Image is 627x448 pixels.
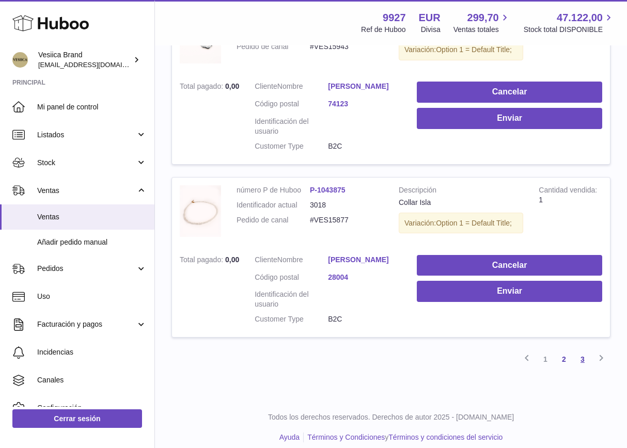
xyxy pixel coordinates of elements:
span: Incidencias [37,347,147,357]
span: Mi panel de control [37,102,147,112]
a: Términos y condiciones del servicio [388,433,503,441]
dt: Customer Type [255,314,328,324]
span: Stock [37,158,136,168]
span: Option 1 = Default Title; [436,219,512,227]
strong: Total pagado [180,255,225,266]
span: Cliente [255,255,277,264]
a: [PERSON_NAME] [328,82,401,91]
strong: EUR [419,11,441,25]
a: 28004 [328,273,401,282]
strong: 9927 [383,11,406,25]
a: Cerrar sesión [12,409,142,428]
li: y [304,433,503,442]
dt: Pedido de canal [237,215,310,225]
img: isla.png [180,185,221,237]
dd: 3018 [310,200,383,210]
button: Enviar [417,281,602,302]
div: Ref de Huboo [361,25,405,35]
span: Cliente [255,82,277,90]
a: P-1043875 [310,186,346,194]
dd: #VES15943 [310,42,383,52]
span: Ventas [37,212,147,222]
span: Ventas totales [453,25,511,35]
div: Collar Isla [399,198,523,207]
span: 0,00 [225,82,239,90]
dt: Código postal [255,273,328,285]
dt: número P de Huboo [237,185,310,195]
span: Facturación y pagos [37,319,136,329]
button: Enviar [417,108,602,129]
a: 2 [555,350,573,369]
dt: Customer Type [255,141,328,151]
a: 47.122,00 Stock total DISPONIBLE [524,11,615,35]
dt: Identificador actual [237,200,310,210]
a: 299,70 Ventas totales [453,11,511,35]
span: 299,70 [467,11,499,25]
img: logistic@vesiica.com [12,52,28,68]
span: Listados [37,130,136,140]
a: 74123 [328,99,401,109]
a: Ayuda [279,433,300,441]
span: [EMAIL_ADDRESS][DOMAIN_NAME] [38,60,152,69]
a: Términos y Condiciones [307,433,385,441]
a: [PERSON_NAME] [328,255,401,265]
button: Cancelar [417,255,602,276]
dt: Identificación del usuario [255,117,328,136]
dt: Nombre [255,255,328,267]
span: Uso [37,292,147,301]
strong: Descripción [399,185,523,198]
div: Divisa [421,25,441,35]
div: Variación: [399,213,523,234]
span: Configuración [37,403,147,413]
p: Todos los derechos reservados. Derechos de autor 2025 - [DOMAIN_NAME] [163,412,619,422]
strong: Cantidad vendida [539,186,597,197]
dd: B2C [328,314,401,324]
span: 0,00 [225,255,239,264]
dt: Pedido de canal [237,42,310,52]
td: 1 [531,178,610,247]
dt: Código postal [255,99,328,111]
dt: Nombre [255,82,328,94]
span: Añadir pedido manual [37,237,147,247]
dt: Identificación del usuario [255,290,328,309]
button: Cancelar [417,82,602,103]
strong: Total pagado [180,82,225,93]
div: Vesiica Brand [38,50,131,70]
span: Stock total DISPONIBLE [524,25,615,35]
span: 47.122,00 [557,11,603,25]
span: Option 1 = Default Title; [436,45,512,54]
dd: B2C [328,141,401,151]
div: Variación: [399,39,523,60]
dd: #VES15877 [310,215,383,225]
a: 1 [536,350,555,369]
a: 3 [573,350,592,369]
span: Pedidos [37,264,136,274]
span: Ventas [37,186,136,196]
span: Canales [37,375,147,385]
